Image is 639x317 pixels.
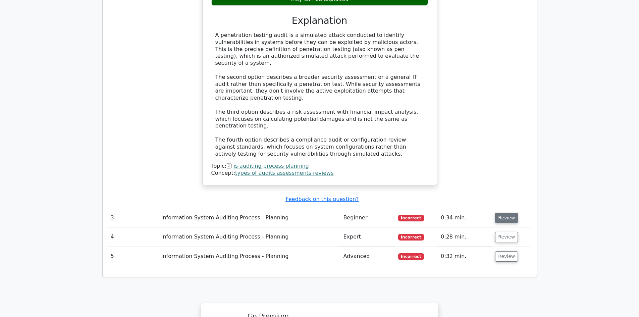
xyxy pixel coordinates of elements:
[495,232,518,242] button: Review
[211,170,428,177] div: Concept:
[159,227,341,247] td: Information System Auditing Process - Planning
[159,247,341,266] td: Information System Auditing Process - Planning
[235,170,333,176] a: types of audits assessments reviews
[233,163,309,169] a: is auditing process planning
[215,32,424,157] div: A penetration testing audit is a simulated attack conducted to identify vulnerabilities in system...
[108,247,159,266] td: 5
[211,163,428,170] div: Topic:
[340,247,395,266] td: Advanced
[285,196,359,202] a: Feedback on this question?
[215,15,424,27] h3: Explanation
[398,234,424,241] span: Incorrect
[340,208,395,227] td: Beginner
[398,253,424,260] span: Incorrect
[108,208,159,227] td: 3
[108,227,159,247] td: 4
[438,208,492,227] td: 0:34 min.
[438,227,492,247] td: 0:28 min.
[340,227,395,247] td: Expert
[495,213,518,223] button: Review
[495,251,518,262] button: Review
[398,215,424,221] span: Incorrect
[159,208,341,227] td: Information System Auditing Process - Planning
[438,247,492,266] td: 0:32 min.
